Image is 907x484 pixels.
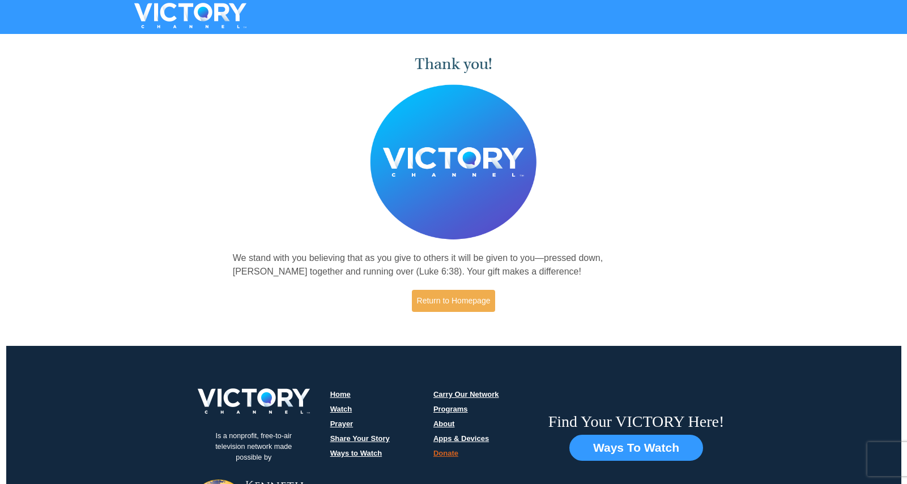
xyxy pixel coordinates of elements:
a: Watch [330,405,352,413]
a: About [433,419,455,428]
button: Ways To Watch [569,435,703,461]
a: Return to Homepage [412,290,496,312]
img: VICTORYTHON - VICTORY Channel [120,3,261,28]
h1: Thank you! [233,55,675,74]
img: Believer's Voice of Victory Network [370,84,537,240]
a: Carry Our Network [433,390,499,399]
a: Home [330,390,351,399]
a: Ways to Watch [330,449,382,457]
a: Apps & Devices [433,434,489,443]
a: Donate [433,449,458,457]
p: We stand with you believing that as you give to others it will be given to you—pressed down, [PER... [233,251,675,279]
a: Share Your Story [330,434,390,443]
a: Programs [433,405,468,413]
img: victory-logo.png [183,388,325,414]
p: Is a nonprofit, free-to-air television network made possible by [197,422,310,472]
a: Prayer [330,419,353,428]
h6: Find Your VICTORY Here! [548,412,725,431]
